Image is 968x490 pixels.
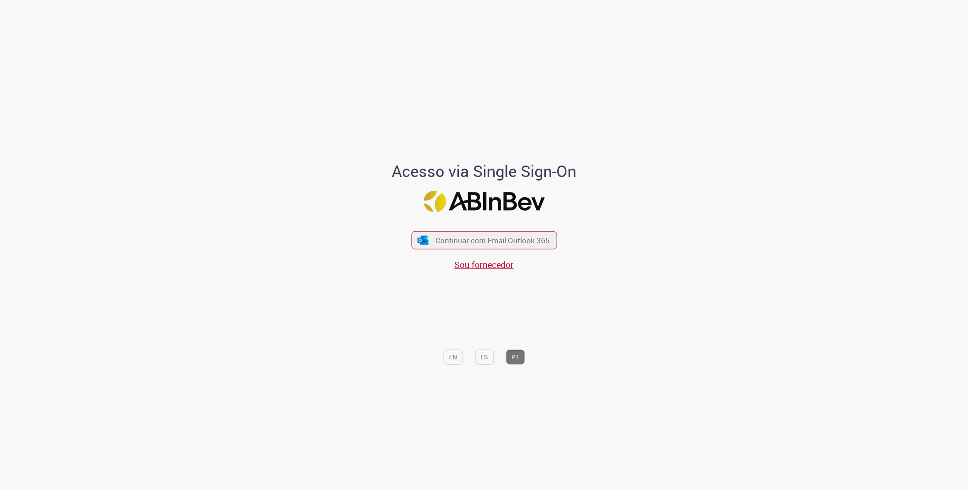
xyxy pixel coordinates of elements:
button: ícone Azure/Microsoft 360 Continuar com Email Outlook 365 [411,231,557,249]
button: EN [443,350,463,365]
a: Sou fornecedor [454,259,514,271]
button: ES [475,350,494,365]
img: ícone Azure/Microsoft 360 [417,235,429,245]
span: Continuar com Email Outlook 365 [435,235,550,245]
h1: Acesso via Single Sign-On [362,162,607,180]
img: Logo ABInBev [423,191,544,212]
button: PT [506,350,525,365]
